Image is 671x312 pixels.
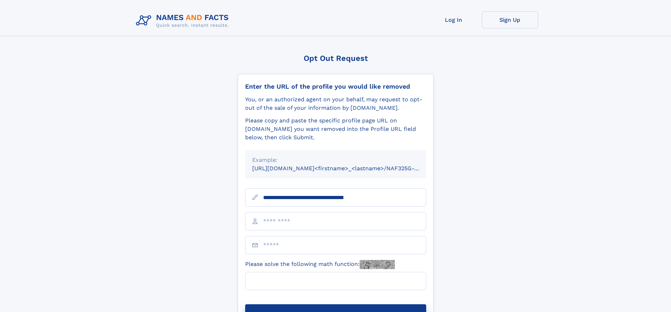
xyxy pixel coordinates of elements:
div: You, or an authorized agent on your behalf, may request to opt-out of the sale of your informatio... [245,95,426,112]
div: Example: [252,156,419,164]
div: Enter the URL of the profile you would like removed [245,83,426,90]
small: [URL][DOMAIN_NAME]<firstname>_<lastname>/NAF325G-xxxxxxxx [252,165,440,172]
label: Please solve the following math function: [245,260,395,269]
div: Please copy and paste the specific profile page URL on [DOMAIN_NAME] you want removed into the Pr... [245,116,426,142]
div: Opt Out Request [238,54,434,63]
a: Sign Up [482,11,538,28]
a: Log In [425,11,482,28]
img: Logo Names and Facts [133,11,235,30]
